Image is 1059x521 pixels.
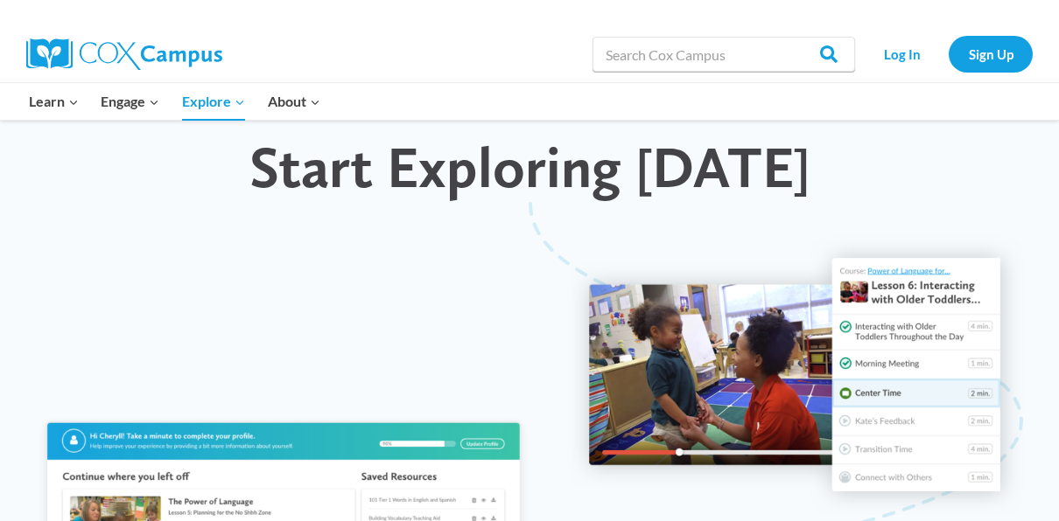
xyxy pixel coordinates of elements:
[567,236,1024,516] img: course-video-preview
[593,37,855,72] input: Search Cox Campus
[18,83,90,120] button: Child menu of Learn
[18,83,331,120] nav: Primary Navigation
[256,83,332,120] button: Child menu of About
[26,38,222,70] img: Cox Campus
[171,83,256,120] button: Child menu of Explore
[949,36,1033,72] a: Sign Up
[864,36,1033,72] nav: Secondary Navigation
[90,83,172,120] button: Child menu of Engage
[864,36,940,72] a: Log In
[249,132,810,201] span: Start Exploring [DATE]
